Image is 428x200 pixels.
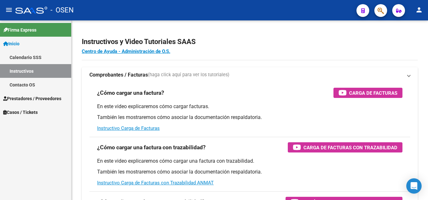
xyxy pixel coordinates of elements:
h2: Instructivos y Video Tutoriales SAAS [82,36,418,48]
span: Carga de Facturas con Trazabilidad [303,144,397,152]
mat-icon: person [415,6,423,14]
a: Instructivo Carga de Facturas [97,125,160,131]
span: Firma Express [3,26,36,33]
span: - OSEN [50,3,74,17]
button: Carga de Facturas [333,88,402,98]
a: Centro de Ayuda - Administración de O.S. [82,48,170,54]
span: Carga de Facturas [349,89,397,97]
button: Carga de Facturas con Trazabilidad [288,142,402,152]
span: Inicio [3,40,19,47]
p: También les mostraremos cómo asociar la documentación respaldatoria. [97,168,402,175]
a: Instructivo Carga de Facturas con Trazabilidad ANMAT [97,180,214,186]
p: También les mostraremos cómo asociar la documentación respaldatoria. [97,114,402,121]
mat-icon: menu [5,6,13,14]
span: (haga click aquí para ver los tutoriales) [148,71,229,78]
span: Casos / Tickets [3,109,38,116]
p: En este video explicaremos cómo cargar facturas. [97,103,402,110]
h3: ¿Cómo cargar una factura con trazabilidad? [97,143,206,152]
div: Open Intercom Messenger [406,178,422,194]
mat-expansion-panel-header: Comprobantes / Facturas(haga click aquí para ver los tutoriales) [82,67,418,83]
p: En este video explicaremos cómo cargar una factura con trazabilidad. [97,158,402,165]
strong: Comprobantes / Facturas [89,71,148,78]
h3: ¿Cómo cargar una factura? [97,88,164,97]
span: Prestadores / Proveedores [3,95,61,102]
